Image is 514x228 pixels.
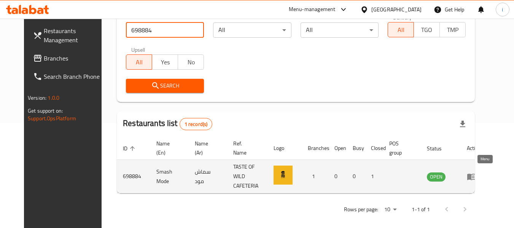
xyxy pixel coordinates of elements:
th: Logo [267,137,302,160]
div: All [301,22,379,38]
span: Restaurants Management [44,26,104,45]
span: 1.0.0 [48,93,59,103]
span: Branches [44,54,104,63]
td: 0 [328,160,347,193]
td: 1 [365,160,383,193]
label: Upsell [131,47,145,52]
span: Status [427,144,452,153]
span: Name (Ar) [195,139,218,157]
button: All [126,54,152,70]
span: Get support on: [28,106,63,116]
th: Action [461,137,487,160]
div: Export file [454,115,472,133]
span: Name (En) [156,139,180,157]
th: Busy [347,137,365,160]
label: Delivery [393,14,412,20]
p: 1-1 of 1 [412,205,430,214]
span: Version: [28,93,46,103]
span: All [391,24,411,35]
input: Search for restaurant name or ID.. [126,22,204,38]
span: i [502,5,503,14]
a: Restaurants Management [27,22,110,49]
th: Closed [365,137,383,160]
span: No [181,57,201,68]
div: Rows per page: [381,204,399,215]
td: Smash Mode [150,160,189,193]
span: Search Branch Phone [44,72,104,81]
span: TMP [443,24,463,35]
td: سماش مود [189,160,227,193]
span: TGO [417,24,437,35]
td: 1 [302,160,328,193]
span: POS group [389,139,412,157]
span: All [129,57,149,68]
button: Search [126,79,204,93]
table: enhanced table [117,137,487,193]
a: Support.OpsPlatform [28,113,76,123]
div: [GEOGRAPHIC_DATA] [371,5,422,14]
span: Yes [155,57,175,68]
a: Branches [27,49,110,67]
button: Yes [152,54,178,70]
div: OPEN [427,172,446,182]
div: All [213,22,291,38]
span: 1 record(s) [180,121,212,128]
td: 0 [347,160,365,193]
button: TGO [414,22,440,37]
th: Open [328,137,347,160]
span: ID [123,144,137,153]
span: Ref. Name [233,139,258,157]
td: TASTE OF WILD CAFETERIA [227,160,267,193]
a: Search Branch Phone [27,67,110,86]
button: TMP [439,22,466,37]
td: 698884 [117,160,150,193]
h2: Restaurants list [123,118,212,130]
th: Branches [302,137,328,160]
img: Smash Mode [274,166,293,185]
span: Search [132,81,198,91]
button: No [178,54,204,70]
div: Menu-management [289,5,336,14]
p: Rows per page: [344,205,378,214]
span: OPEN [427,172,446,181]
button: All [388,22,414,37]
